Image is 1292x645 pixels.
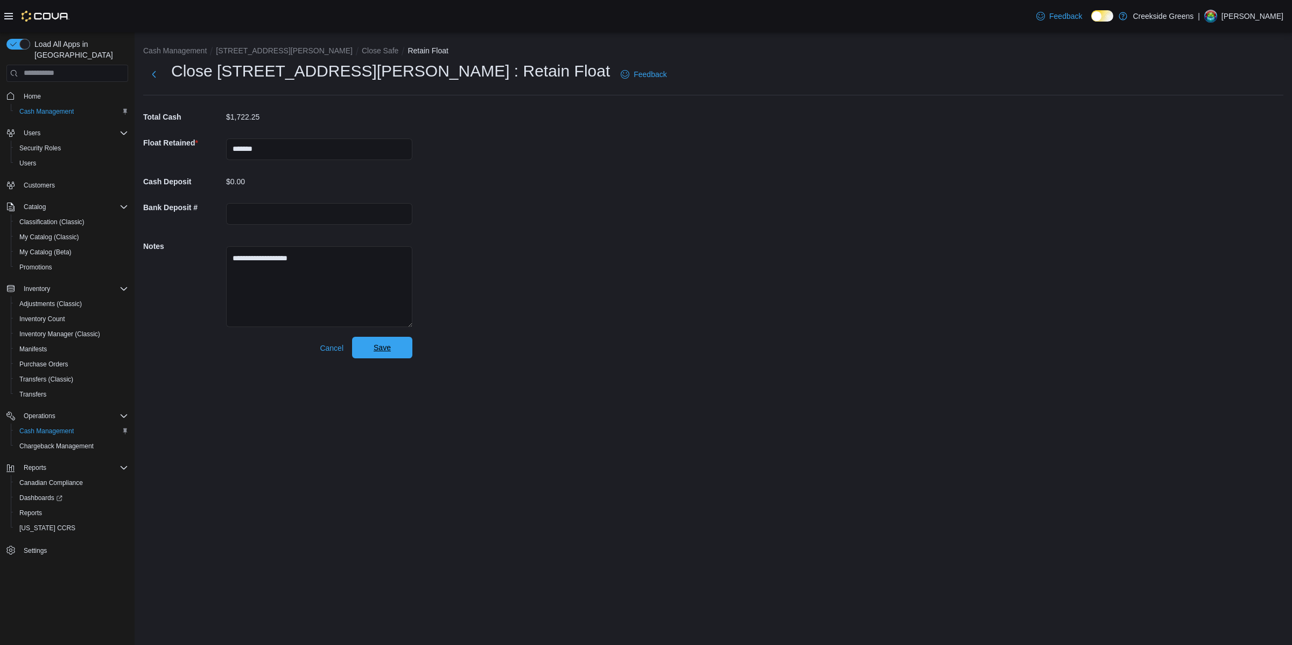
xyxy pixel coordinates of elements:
[315,337,348,359] button: Cancel
[30,39,128,60] span: Load All Apps in [GEOGRAPHIC_DATA]
[15,313,128,325] span: Inventory Count
[6,84,128,586] nav: Complex example
[15,373,128,386] span: Transfers (Classic)
[11,424,132,439] button: Cash Management
[352,337,412,358] button: Save
[15,476,128,489] span: Canadian Compliance
[11,342,132,357] button: Manifests
[11,104,132,119] button: Cash Management
[226,113,259,121] p: $1,722.25
[15,343,51,356] a: Manifests
[19,330,100,338] span: Inventory Manager (Classic)
[15,491,67,504] a: Dashboards
[15,507,128,519] span: Reports
[171,60,610,82] h1: Close [STREET_ADDRESS][PERSON_NAME] : Retain Float
[24,129,40,137] span: Users
[362,46,398,55] button: Close Safe
[24,92,41,101] span: Home
[15,491,128,504] span: Dashboards
[1198,10,1200,23] p: |
[15,522,80,535] a: [US_STATE] CCRS
[15,358,128,371] span: Purchase Orders
[24,546,47,555] span: Settings
[15,328,104,341] a: Inventory Manager (Classic)
[11,521,132,536] button: [US_STATE] CCRS
[143,235,224,257] h5: Notes
[11,230,132,245] button: My Catalog (Classic)
[19,248,72,256] span: My Catalog (Beta)
[19,127,128,140] span: Users
[19,478,83,487] span: Canadian Compliance
[226,177,245,186] p: $0.00
[19,544,51,557] a: Settings
[15,157,128,170] span: Users
[19,90,45,103] a: Home
[19,410,128,422] span: Operations
[11,156,132,171] button: Users
[143,197,224,218] h5: Bank Deposit #
[1133,10,1193,23] p: Creekside Greens
[19,300,82,308] span: Adjustments (Classic)
[15,476,87,489] a: Canadian Compliance
[19,159,36,168] span: Users
[15,261,128,274] span: Promotions
[15,343,128,356] span: Manifests
[2,88,132,104] button: Home
[11,357,132,372] button: Purchase Orders
[15,142,128,155] span: Security Roles
[15,246,76,259] a: My Catalog (Beta)
[11,439,132,454] button: Chargeback Management
[19,282,128,295] span: Inventory
[11,490,132,505] a: Dashboards
[143,64,165,85] button: Next
[2,177,132,193] button: Customers
[634,69,666,80] span: Feedback
[15,261,57,274] a: Promotions
[15,313,69,325] a: Inventory Count
[2,542,132,558] button: Settings
[15,440,128,453] span: Chargeback Management
[24,181,55,190] span: Customers
[19,461,128,474] span: Reports
[11,214,132,230] button: Classification (Classic)
[143,45,1283,58] nav: An example of EuiBreadcrumbs
[616,64,671,85] a: Feedback
[19,360,68,369] span: Purchase Orders
[11,387,132,402] button: Transfers
[19,218,85,226] span: Classification (Classic)
[19,179,59,192] a: Customers
[143,132,224,154] h5: Float Retained
[19,345,47,353] span: Manifests
[320,343,343,353] span: Cancel
[11,505,132,521] button: Reports
[19,427,74,435] span: Cash Management
[15,328,128,341] span: Inventory Manager (Classic)
[143,106,224,128] h5: Total Cash
[15,231,83,244] a: My Catalog (Classic)
[15,297,86,310] a: Adjustments (Classic)
[24,203,46,211] span: Catalog
[19,178,128,192] span: Customers
[15,522,128,535] span: Washington CCRS
[19,107,74,116] span: Cash Management
[19,200,128,213] span: Catalog
[11,245,132,260] button: My Catalog (Beta)
[408,46,448,55] button: Retain Float
[15,105,78,118] a: Cash Management
[15,105,128,118] span: Cash Management
[19,410,60,422] button: Operations
[19,263,52,272] span: Promotions
[1049,11,1082,22] span: Feedback
[19,200,50,213] button: Catalog
[15,507,46,519] a: Reports
[143,171,224,192] h5: Cash Deposit
[2,281,132,296] button: Inventory
[15,216,89,228] a: Classification (Classic)
[19,442,94,450] span: Chargeback Management
[19,315,65,323] span: Inventory Count
[15,440,98,453] a: Chargeback Management
[19,543,128,557] span: Settings
[22,11,69,22] img: Cova
[11,311,132,327] button: Inventory Count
